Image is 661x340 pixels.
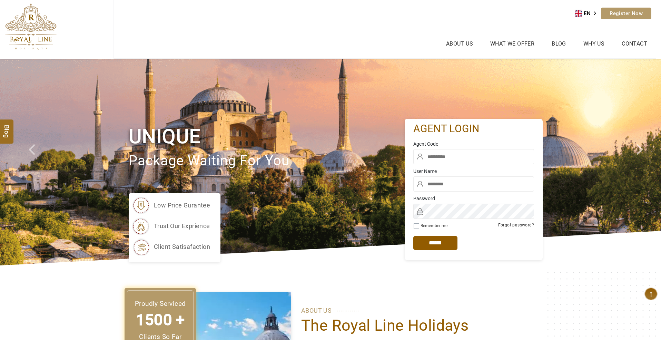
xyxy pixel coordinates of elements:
[582,39,606,49] a: Why Us
[575,8,601,19] aside: Language selected: English
[132,238,210,255] li: client satisafaction
[620,39,649,49] a: Contact
[550,39,568,49] a: Blog
[628,59,661,265] a: Check next image
[421,223,447,228] label: Remember me
[2,125,11,131] span: Blog
[129,149,405,173] p: package waiting for you
[132,217,210,235] li: trust our exprience
[20,59,53,265] a: Check next prev
[413,122,534,136] h2: agent login
[601,8,651,19] a: Register Now
[301,305,532,316] p: ABOUT US
[301,316,532,335] h1: The Royal Line Holidays
[129,124,405,149] h1: Unique
[413,140,534,147] label: Agent Code
[498,223,534,227] a: Forgot password?
[575,8,601,19] a: EN
[489,39,536,49] a: What we Offer
[444,39,475,49] a: About Us
[575,8,601,19] div: Language
[413,168,534,175] label: User Name
[337,304,359,314] span: ............
[413,195,534,202] label: Password
[5,3,57,50] img: The Royal Line Holidays
[132,197,210,214] li: low price gurantee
